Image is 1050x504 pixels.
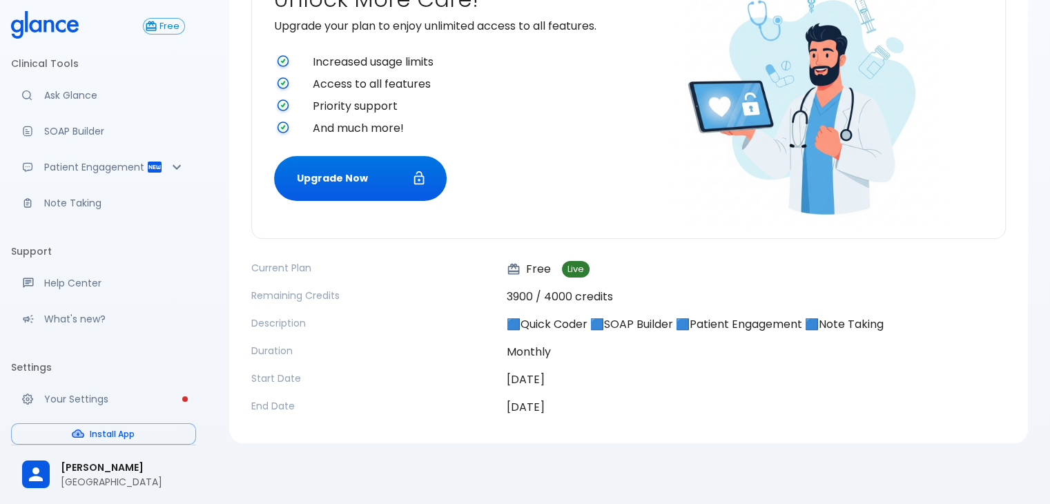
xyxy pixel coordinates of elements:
p: Current Plan [251,261,496,275]
span: Free [155,21,184,32]
span: Access to all features [313,76,623,93]
p: 3900 / 4000 credits [507,289,1006,305]
p: Note Taking [44,196,185,210]
time: [DATE] [507,371,545,387]
button: Free [143,18,185,35]
p: Duration [251,344,496,358]
p: [GEOGRAPHIC_DATA] [61,475,185,489]
li: Settings [11,351,196,384]
a: Moramiz: Find ICD10AM codes instantly [11,80,196,110]
p: Description [251,316,496,330]
li: Clinical Tools [11,47,196,80]
a: Advanced note-taking [11,188,196,218]
p: Ask Glance [44,88,185,102]
p: Remaining Credits [251,289,496,302]
p: Free [507,261,551,278]
p: Your Settings [44,392,185,406]
p: Monthly [507,344,1006,360]
span: [PERSON_NAME] [61,461,185,475]
span: Live [562,264,590,275]
p: 🟦Quick Coder 🟦SOAP Builder 🟦Patient Engagement 🟦Note Taking [507,316,1006,333]
div: Recent updates and feature releases [11,304,196,334]
p: Patient Engagement [44,160,146,174]
span: Priority support [313,98,623,115]
button: Upgrade Now [274,156,447,201]
p: Upgrade your plan to enjoy unlimited access to all features. [274,18,623,35]
a: Get help from our support team [11,268,196,298]
div: Patient Reports & Referrals [11,152,196,182]
p: Start Date [251,371,496,385]
p: Help Center [44,276,185,290]
li: Support [11,235,196,268]
span: Increased usage limits [313,54,623,70]
a: Click to view or change your subscription [143,18,196,35]
div: [PERSON_NAME][GEOGRAPHIC_DATA] [11,451,196,498]
a: Docugen: Compose a clinical documentation in seconds [11,116,196,146]
a: Please complete account setup [11,384,196,414]
p: What's new? [44,312,185,326]
button: Install App [11,423,196,445]
span: And much more! [313,120,623,137]
p: SOAP Builder [44,124,185,138]
p: End Date [251,399,496,413]
time: [DATE] [507,399,545,415]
